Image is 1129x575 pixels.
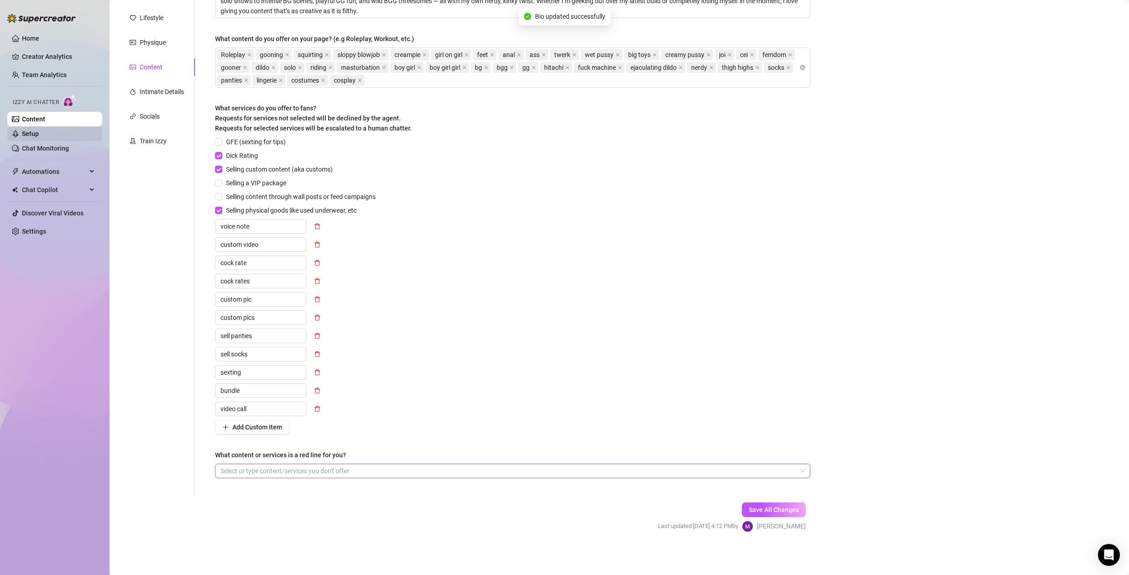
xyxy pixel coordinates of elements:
[285,52,289,57] span: close
[742,521,753,532] img: Melty Mochi
[215,219,306,234] input: Enter custom item
[462,65,467,70] span: close
[221,75,242,85] span: panties
[287,75,328,86] span: costumes
[624,49,659,60] span: big toys
[325,52,329,57] span: close
[217,49,254,60] span: Roleplay
[687,62,716,73] span: nerdy
[280,62,305,73] span: solo
[727,52,732,57] span: close
[63,94,77,108] img: AI Chatter
[718,62,762,73] span: thigh highs
[215,402,306,416] input: Enter custom item
[260,50,283,60] span: gooning
[291,75,319,85] span: costumes
[215,329,306,343] input: Enter custom item
[140,13,163,23] div: Lifestyle
[525,49,548,60] span: ass
[755,65,760,70] span: close
[215,420,289,434] button: Add Custom Item
[550,49,579,60] span: twerk
[217,62,250,73] span: gooner
[786,65,791,70] span: close
[222,178,290,188] span: Selling a VIP package
[314,369,320,376] span: delete
[390,62,424,73] span: boy girl
[477,50,488,60] span: feet
[618,65,622,70] span: close
[503,50,515,60] span: anal
[22,164,87,179] span: Automations
[310,63,326,73] span: riding
[390,49,429,60] span: creampie
[475,63,482,73] span: bg
[493,62,516,73] span: bgg
[22,145,69,152] a: Chat Monitoring
[768,63,784,73] span: socks
[22,183,87,197] span: Chat Copilot
[314,241,320,248] span: delete
[484,65,488,70] span: close
[222,164,336,174] span: Selling custom content (aka customs)
[541,52,546,57] span: close
[382,65,386,70] span: close
[715,49,734,60] span: joi
[435,50,462,60] span: girl on girl
[382,52,386,57] span: close
[574,62,625,73] span: fuck machine
[215,383,306,398] input: Enter custom item
[658,522,738,531] span: Last updated: [DATE] 4:12 PM by
[430,63,460,73] span: boy girl girl
[22,71,67,78] a: Team Analytics
[314,333,320,339] span: delete
[535,11,605,21] span: Bio updated successfully
[140,87,184,97] div: Intimate Details
[749,506,799,513] span: Save All Changes
[222,137,289,147] span: GFE (sexting for tips)
[417,65,421,70] span: close
[544,63,563,73] span: hitachi
[652,52,657,57] span: close
[244,78,248,83] span: close
[522,63,530,73] span: gg
[471,62,491,73] span: bg
[762,50,786,60] span: femdom
[130,39,136,46] span: idcard
[554,50,570,60] span: twerk
[366,75,368,86] input: What content do you offer on your page? (e.g Roleplay, Workout, etc.)
[298,50,323,60] span: squirting
[257,75,277,85] span: lingerie
[215,450,346,460] div: What content or services is a red line for you?
[473,49,497,60] span: feet
[540,62,572,73] span: hitachi
[314,387,320,394] span: delete
[628,50,651,60] span: big toys
[243,65,247,70] span: close
[12,187,18,193] img: Chat Copilot
[217,75,251,86] span: panties
[337,50,380,60] span: sloppy blowjob
[691,63,707,73] span: nerdy
[334,75,356,85] span: cosplay
[215,310,306,325] input: Enter custom item
[719,50,725,60] span: joi
[215,292,306,307] input: Enter custom item
[722,63,753,73] span: thigh highs
[222,424,229,430] span: plus
[221,465,222,476] input: What content or services is a red line for you?
[140,136,167,146] div: Train Izzy
[490,52,494,57] span: close
[1098,544,1120,566] div: Open Intercom Messenger
[328,65,333,70] span: close
[333,49,389,60] span: sloppy blowjob
[215,34,414,44] div: What content do you offer on your page? (e.g Roleplay, Workout, etc.)
[578,63,616,73] span: fuck machine
[572,52,577,57] span: close
[247,52,252,57] span: close
[7,14,76,23] img: logo-BBDzfeDw.svg
[271,65,276,70] span: close
[294,49,331,60] span: squirting
[252,75,285,86] span: lingerie
[314,314,320,321] span: delete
